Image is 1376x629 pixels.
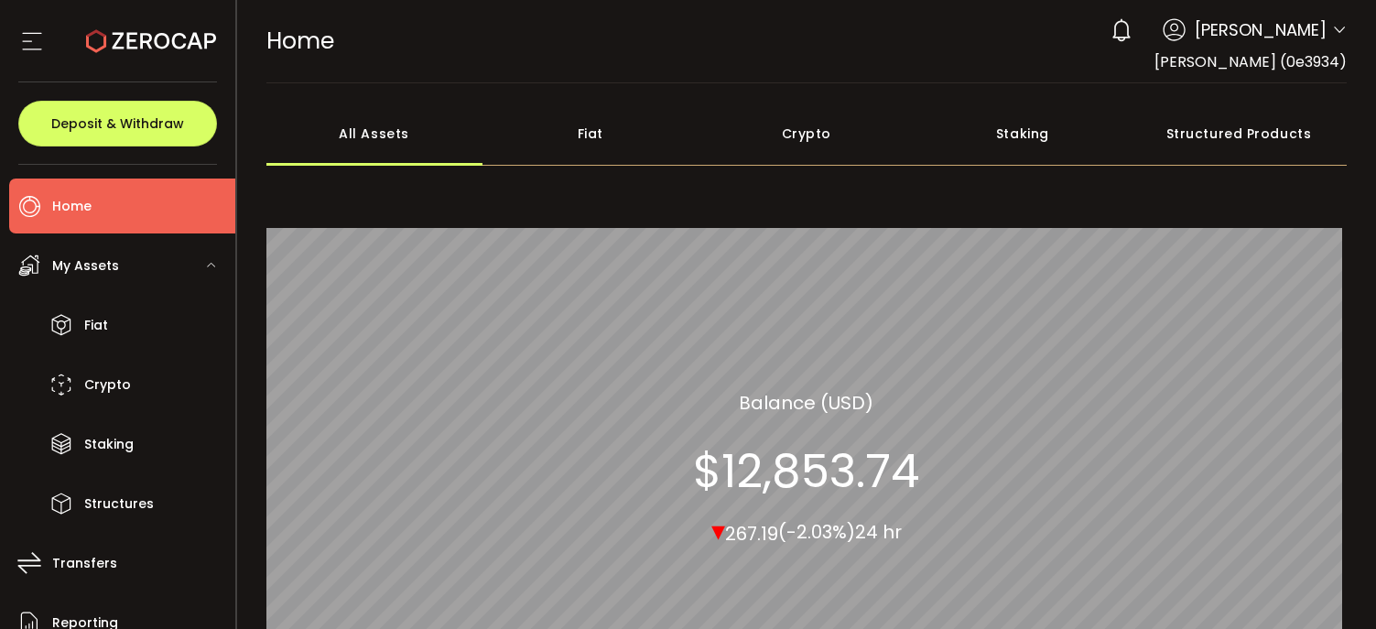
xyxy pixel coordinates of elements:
span: Crypto [84,372,131,398]
div: Structured Products [1131,102,1347,166]
span: 267.19 [725,520,778,546]
span: Transfers [52,550,117,577]
span: My Assets [52,253,119,279]
span: Deposit & Withdraw [51,117,184,130]
span: Structures [84,491,154,517]
span: [PERSON_NAME] (0e3934) [1154,51,1347,72]
section: $12,853.74 [693,443,919,498]
section: Balance (USD) [739,388,873,416]
span: Home [52,193,92,220]
iframe: Chat Widget [1284,541,1376,629]
span: 24 hr [855,519,902,545]
div: Fiat [482,102,699,166]
div: Crypto [699,102,915,166]
div: All Assets [266,102,482,166]
span: Fiat [84,312,108,339]
span: (-2.03%) [778,519,855,545]
span: [PERSON_NAME] [1195,17,1327,42]
span: Staking [84,431,134,458]
button: Deposit & Withdraw [18,101,217,146]
span: ▾ [711,510,725,549]
span: Home [266,25,334,57]
div: Staking [915,102,1131,166]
